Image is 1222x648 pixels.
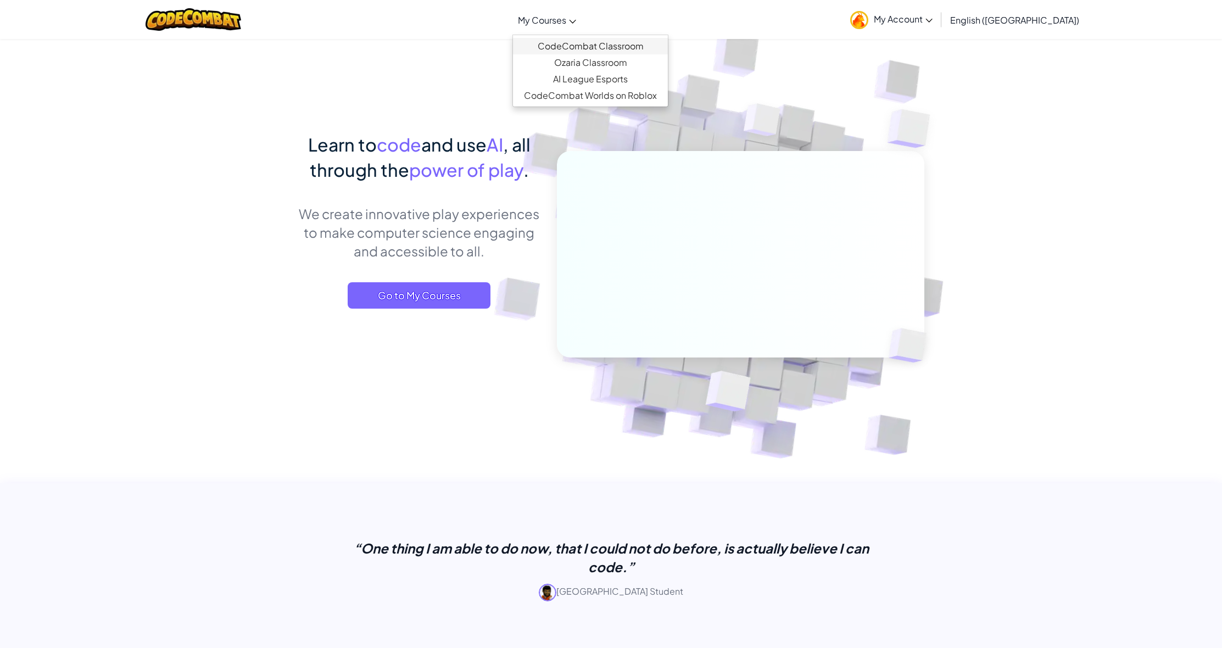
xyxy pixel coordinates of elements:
a: My Courses [512,5,582,35]
a: CodeCombat Worlds on Roblox [513,87,668,104]
span: AI [487,133,503,155]
img: Overlap cubes [866,82,961,175]
img: avatar [539,584,556,601]
img: CodeCombat logo [146,8,242,31]
a: AI League Esports [513,71,668,87]
img: Overlap cubes [723,82,802,164]
p: [GEOGRAPHIC_DATA] Student [337,584,886,601]
p: “One thing I am able to do now, that I could not do before, is actually believe I can code.” [337,539,886,576]
span: My Account [874,13,933,25]
span: My Courses [518,14,566,26]
a: My Account [845,2,938,37]
span: Learn to [308,133,377,155]
a: English ([GEOGRAPHIC_DATA]) [945,5,1085,35]
span: power of play [409,159,523,181]
img: avatar [850,11,868,29]
a: CodeCombat Classroom [513,38,668,54]
span: and use [421,133,487,155]
p: We create innovative play experiences to make computer science engaging and accessible to all. [298,204,540,260]
span: code [377,133,421,155]
a: Go to My Courses [348,282,490,309]
span: English ([GEOGRAPHIC_DATA]) [950,14,1079,26]
span: . [523,159,529,181]
img: Overlap cubes [678,348,777,439]
a: Ozaria Classroom [513,54,668,71]
img: Overlap cubes [870,305,952,386]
